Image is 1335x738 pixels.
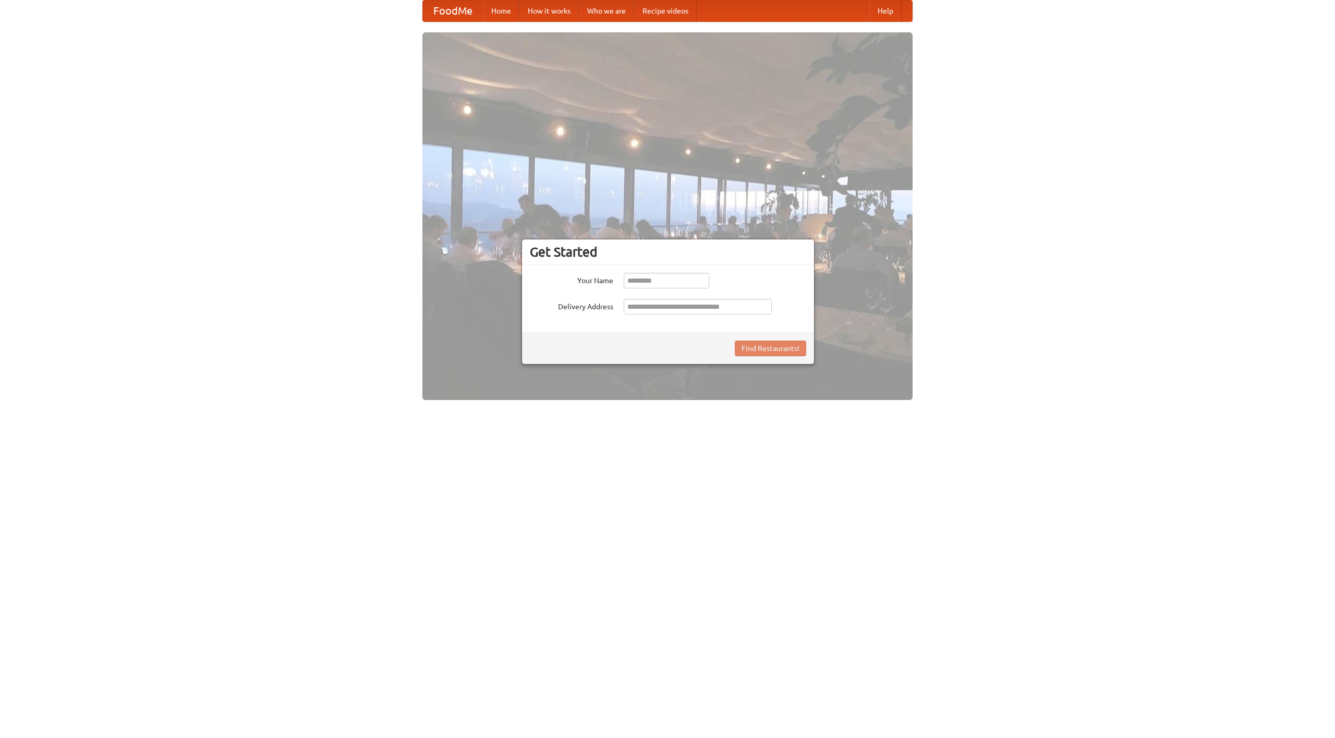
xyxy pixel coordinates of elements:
label: Delivery Address [530,299,613,312]
button: Find Restaurants! [735,341,806,356]
a: FoodMe [423,1,483,21]
a: How it works [519,1,579,21]
a: Help [869,1,902,21]
a: Recipe videos [634,1,697,21]
a: Home [483,1,519,21]
a: Who we are [579,1,634,21]
h3: Get Started [530,244,806,260]
label: Your Name [530,273,613,286]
